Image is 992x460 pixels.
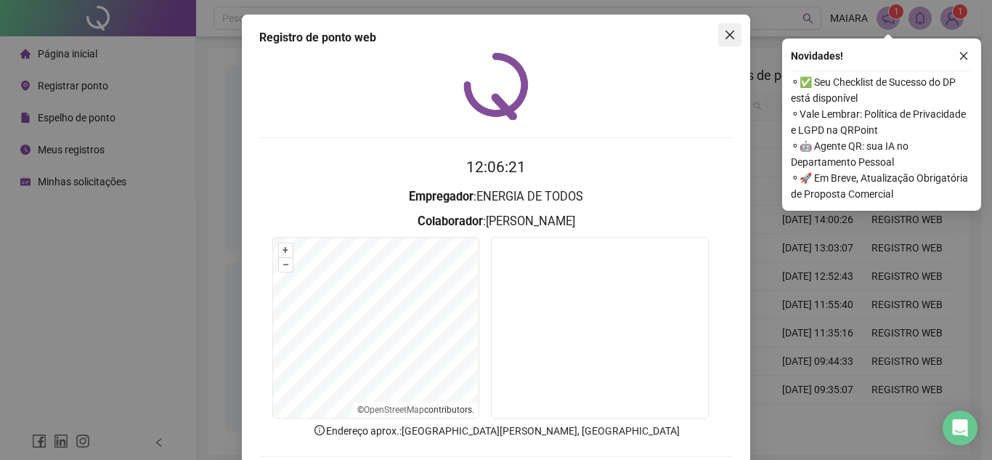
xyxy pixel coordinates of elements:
[791,48,843,64] span: Novidades !
[259,423,733,439] p: Endereço aprox. : [GEOGRAPHIC_DATA][PERSON_NAME], [GEOGRAPHIC_DATA]
[279,243,293,257] button: +
[466,158,526,176] time: 12:06:21
[364,405,424,415] a: OpenStreetMap
[418,214,483,228] strong: Colaborador
[259,187,733,206] h3: : ENERGIA DE TODOS
[943,411,977,445] div: Open Intercom Messenger
[959,51,969,61] span: close
[791,170,972,202] span: ⚬ 🚀 Em Breve, Atualização Obrigatória de Proposta Comercial
[279,258,293,272] button: –
[357,405,474,415] li: © contributors.
[724,29,736,41] span: close
[409,190,473,203] strong: Empregador
[259,29,733,47] div: Registro de ponto web
[791,74,972,106] span: ⚬ ✅ Seu Checklist de Sucesso do DP está disponível
[259,212,733,231] h3: : [PERSON_NAME]
[791,138,972,170] span: ⚬ 🤖 Agente QR: sua IA no Departamento Pessoal
[463,52,529,120] img: QRPoint
[718,23,741,47] button: Close
[791,106,972,138] span: ⚬ Vale Lembrar: Política de Privacidade e LGPD na QRPoint
[313,424,326,437] span: info-circle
